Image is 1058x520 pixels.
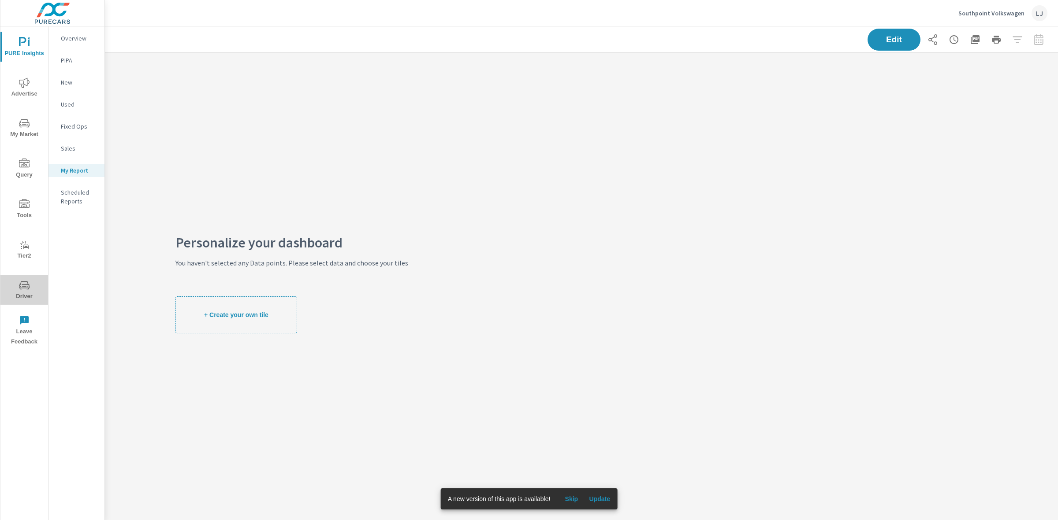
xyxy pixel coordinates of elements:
span: Update [589,495,610,503]
span: Edit [876,36,912,44]
button: "Export Report to PDF" [966,31,984,48]
span: Driver [3,280,45,302]
button: Edit [868,29,920,51]
span: + Create your own tile [204,311,268,319]
span: PURE Insights [3,37,45,59]
p: Fixed Ops [61,122,97,131]
div: My Report [48,164,104,177]
span: Personalize your dashboard [175,238,408,258]
p: New [61,78,97,87]
div: Fixed Ops [48,120,104,133]
div: PIPA [48,54,104,67]
span: Skip [561,495,582,503]
span: A new version of this app is available! [448,495,551,502]
div: New [48,76,104,89]
div: Overview [48,32,104,45]
p: My Report [61,166,97,175]
div: LJ [1032,5,1047,21]
button: Update [585,492,614,506]
div: Sales [48,142,104,155]
span: You haven't selected any Data points. Please select data and choose your tiles [175,258,408,296]
div: Scheduled Reports [48,186,104,208]
button: Skip [557,492,585,506]
p: Used [61,100,97,109]
div: nav menu [0,26,48,350]
p: Southpoint Volkswagen [958,9,1024,17]
button: + Create your own tile [175,296,297,333]
p: Scheduled Reports [61,188,97,206]
p: Sales [61,144,97,153]
span: Tier2 [3,240,45,261]
button: Share Report [924,31,942,48]
span: Leave Feedback [3,315,45,347]
button: Print Report [987,31,1005,48]
span: Query [3,159,45,180]
div: Used [48,98,104,111]
span: My Market [3,118,45,140]
p: PIPA [61,56,97,65]
p: Overview [61,34,97,43]
span: Tools [3,199,45,221]
span: Advertise [3,77,45,99]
